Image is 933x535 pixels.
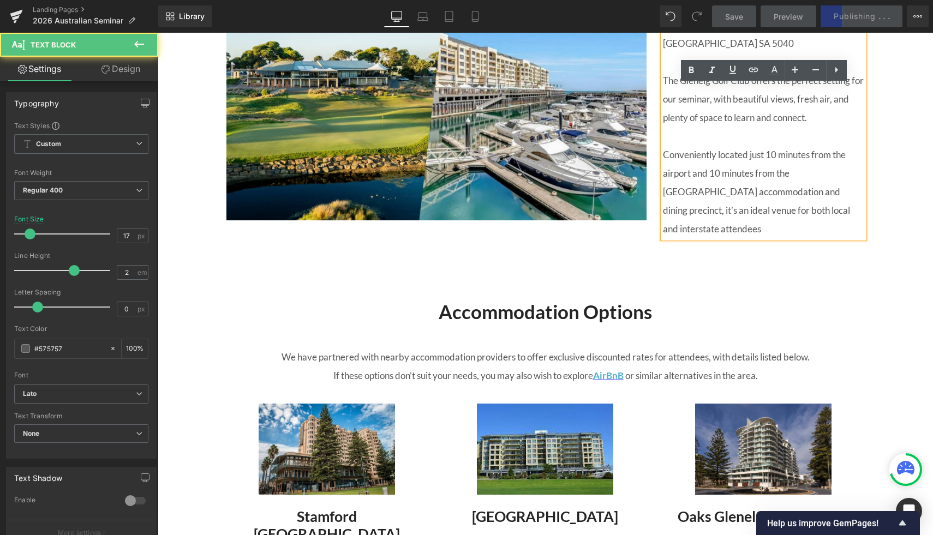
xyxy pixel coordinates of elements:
[14,288,148,296] div: Letter Spacing
[436,5,462,27] a: Tablet
[31,40,76,49] span: Text Block
[122,339,148,358] div: %
[23,186,63,194] b: Regular 400
[537,371,674,462] img: Natural Ingredients
[14,371,148,379] div: Font
[466,337,600,348] span: or similar alternatives in the area.
[505,39,707,94] p: The Glenelg Golf Club offers the perfect setting for our seminar, with beautiful views, fresh air...
[179,11,205,21] span: Library
[907,5,929,27] button: More
[14,93,59,108] div: Typography
[81,57,160,81] a: Design
[410,5,436,27] a: Laptop
[896,498,922,524] div: Open Intercom Messenger
[23,429,40,437] b: None
[435,337,466,348] a: AirBnB
[660,5,681,27] button: Undo
[33,16,123,25] span: 2026 Australian Seminar
[14,325,148,333] div: Text Color
[319,371,456,461] img: Not Tested On Animals
[725,11,743,22] span: Save
[14,169,148,177] div: Font Weight
[101,371,237,462] img: 100% Laboratory Tested
[505,475,707,492] h3: Oaks Glenelg Libery Suites
[767,516,909,530] button: Show survey - Help us improve GemPages!
[761,5,816,27] a: Preview
[137,232,147,239] span: px
[384,5,410,27] a: Desktop
[14,252,148,260] div: Line Height
[69,475,271,510] h3: Stamford [GEOGRAPHIC_DATA]
[14,467,62,483] div: Text Shadow
[23,389,37,399] i: Lato
[137,269,147,276] span: em
[137,305,147,312] span: px
[14,215,44,223] div: Font Size
[176,337,435,348] span: If these options don’t suit your needs, you may also wish to explore
[505,2,707,20] p: [GEOGRAPHIC_DATA] SA 5040
[14,121,148,130] div: Text Styles
[124,318,652,330] span: We have partnered with nearby accommodation providers to offer exclusive discounted rates for att...
[14,496,114,507] div: Enable
[686,5,708,27] button: Redo
[462,5,488,27] a: Mobile
[14,412,148,420] div: Text Transform
[767,518,896,528] span: Help us improve GemPages!
[158,5,212,27] a: New Library
[505,113,707,206] p: Conveniently located just 10 minutes from the airport and 10 minutes from the [GEOGRAPHIC_DATA] a...
[34,342,104,354] input: Color
[33,5,158,14] a: Landing Pages
[36,140,61,149] b: Custom
[774,11,803,22] span: Preview
[286,475,488,492] h3: [GEOGRAPHIC_DATA]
